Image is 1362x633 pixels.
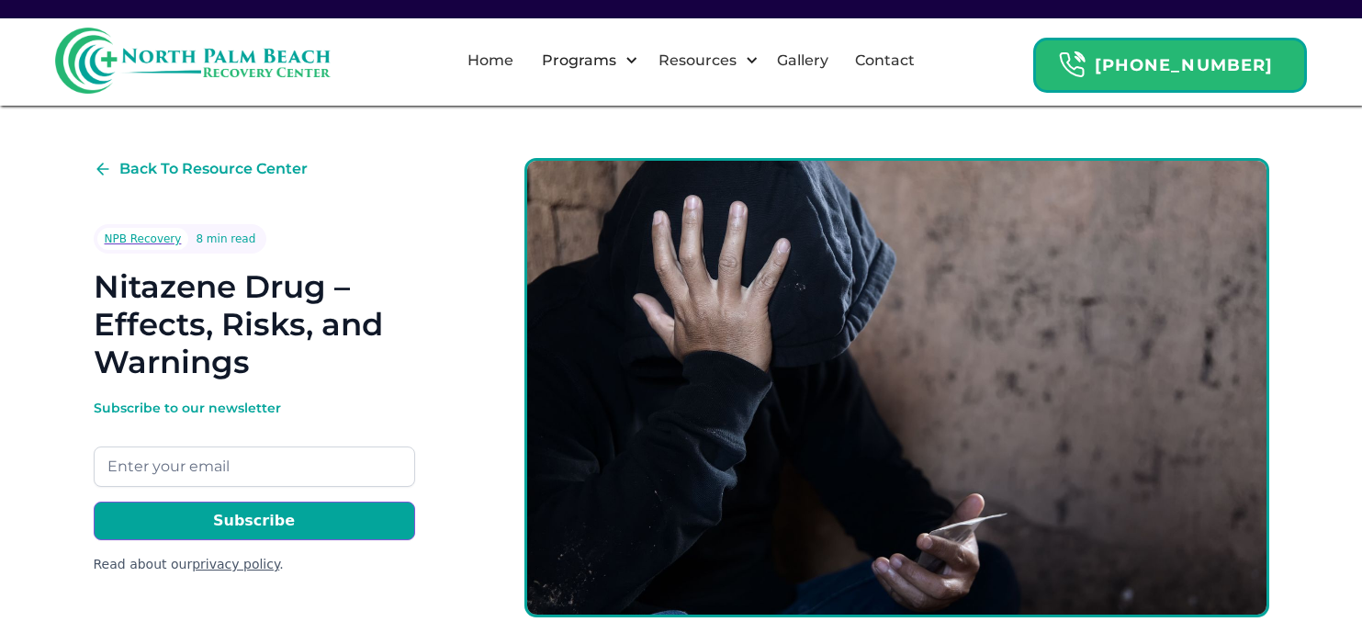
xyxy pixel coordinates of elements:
a: Back To Resource Center [94,158,308,180]
div: 8 min read [196,230,255,248]
form: Email Form [94,399,415,574]
a: Home [456,31,524,90]
div: Read about our . [94,555,415,574]
strong: [PHONE_NUMBER] [1095,55,1273,75]
a: Contact [844,31,926,90]
a: Header Calendar Icons[PHONE_NUMBER] [1033,28,1307,93]
a: privacy policy [192,557,279,571]
div: NPB Recovery [105,230,182,248]
input: Subscribe [94,502,415,540]
img: Header Calendar Icons [1058,51,1086,79]
input: Enter your email [94,446,415,487]
div: Subscribe to our newsletter [94,399,415,417]
div: Resources [643,31,763,90]
div: Programs [526,31,643,90]
a: NPB Recovery [97,228,189,250]
h1: Nitazene Drug – Effects, Risks, and Warnings [94,268,466,380]
div: Programs [537,50,621,72]
div: Resources [654,50,741,72]
a: Gallery [766,31,839,90]
div: Back To Resource Center [119,158,308,180]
